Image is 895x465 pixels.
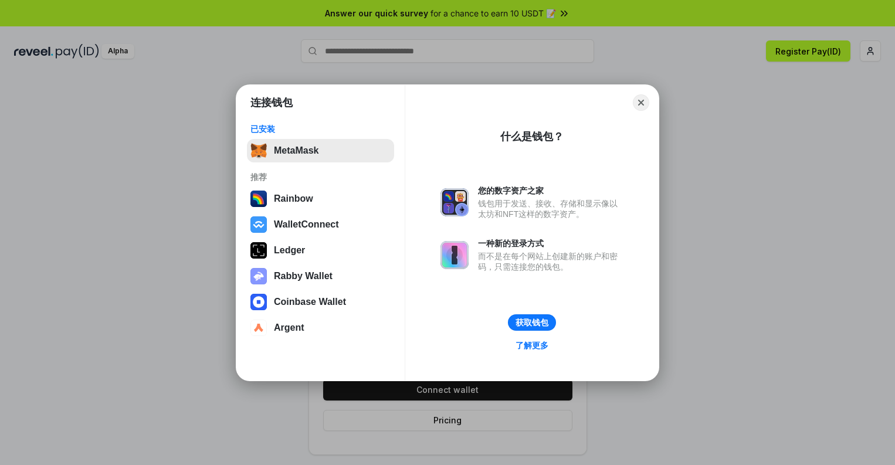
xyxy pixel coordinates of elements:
button: Rabby Wallet [247,264,394,288]
img: svg+xml,%3Csvg%20width%3D%2228%22%20height%3D%2228%22%20viewBox%3D%220%200%2028%2028%22%20fill%3D... [250,320,267,336]
div: Argent [274,323,304,333]
img: svg+xml,%3Csvg%20width%3D%2228%22%20height%3D%2228%22%20viewBox%3D%220%200%2028%2028%22%20fill%3D... [250,216,267,233]
img: svg+xml,%3Csvg%20xmlns%3D%22http%3A%2F%2Fwww.w3.org%2F2000%2Fsvg%22%20fill%3D%22none%22%20viewBox... [440,188,469,216]
div: 钱包用于发送、接收、存储和显示像以太坊和NFT这样的数字资产。 [478,198,623,219]
div: 推荐 [250,172,391,182]
button: Close [633,94,649,111]
button: WalletConnect [247,213,394,236]
button: Rainbow [247,187,394,211]
button: Coinbase Wallet [247,290,394,314]
button: Argent [247,316,394,340]
button: 获取钱包 [508,314,556,331]
img: svg+xml,%3Csvg%20xmlns%3D%22http%3A%2F%2Fwww.w3.org%2F2000%2Fsvg%22%20fill%3D%22none%22%20viewBox... [440,241,469,269]
div: 而不是在每个网站上创建新的账户和密码，只需连接您的钱包。 [478,251,623,272]
div: 一种新的登录方式 [478,238,623,249]
div: 获取钱包 [516,317,548,328]
div: 什么是钱包？ [500,130,564,144]
div: Ledger [274,245,305,256]
div: WalletConnect [274,219,339,230]
div: Coinbase Wallet [274,297,346,307]
img: svg+xml,%3Csvg%20xmlns%3D%22http%3A%2F%2Fwww.w3.org%2F2000%2Fsvg%22%20width%3D%2228%22%20height%3... [250,242,267,259]
div: Rainbow [274,194,313,204]
button: MetaMask [247,139,394,162]
img: svg+xml,%3Csvg%20width%3D%22120%22%20height%3D%22120%22%20viewBox%3D%220%200%20120%20120%22%20fil... [250,191,267,207]
div: 您的数字资产之家 [478,185,623,196]
h1: 连接钱包 [250,96,293,110]
img: svg+xml,%3Csvg%20fill%3D%22none%22%20height%3D%2233%22%20viewBox%3D%220%200%2035%2033%22%20width%... [250,142,267,159]
img: svg+xml,%3Csvg%20xmlns%3D%22http%3A%2F%2Fwww.w3.org%2F2000%2Fsvg%22%20fill%3D%22none%22%20viewBox... [250,268,267,284]
div: MetaMask [274,145,318,156]
a: 了解更多 [508,338,555,353]
div: Rabby Wallet [274,271,333,281]
div: 了解更多 [516,340,548,351]
div: 已安装 [250,124,391,134]
button: Ledger [247,239,394,262]
img: svg+xml,%3Csvg%20width%3D%2228%22%20height%3D%2228%22%20viewBox%3D%220%200%2028%2028%22%20fill%3D... [250,294,267,310]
